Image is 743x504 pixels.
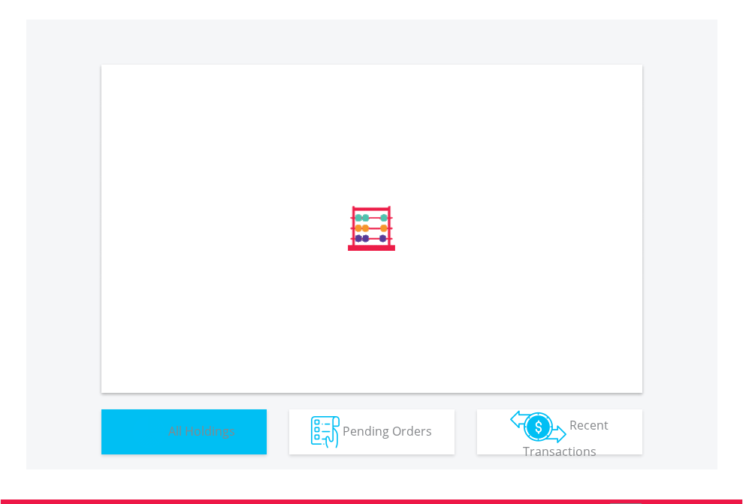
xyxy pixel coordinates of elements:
[133,416,165,448] img: holdings-wht.png
[510,410,566,443] img: transactions-zar-wht.png
[311,416,340,448] img: pending_instructions-wht.png
[168,422,235,439] span: All Holdings
[289,409,455,454] button: Pending Orders
[343,422,432,439] span: Pending Orders
[477,409,642,454] button: Recent Transactions
[101,409,267,454] button: All Holdings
